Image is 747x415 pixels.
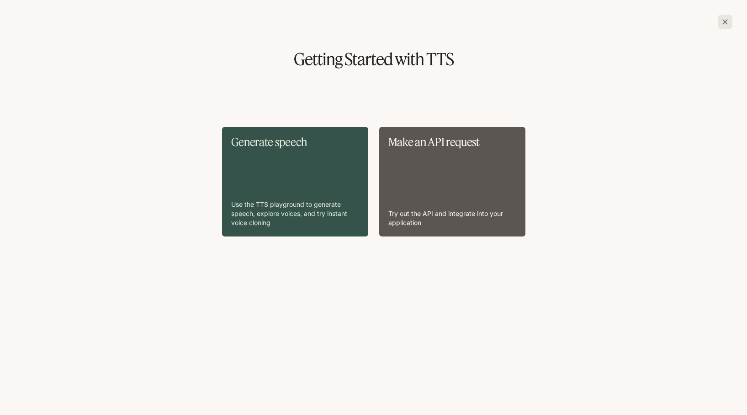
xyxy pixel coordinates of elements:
p: Use the TTS playground to generate speech, explore voices, and try instant voice cloning [231,200,359,227]
a: Make an API requestTry out the API and integrate into your application [379,127,525,236]
a: Generate speechUse the TTS playground to generate speech, explore voices, and try instant voice c... [222,127,368,236]
p: Try out the API and integrate into your application [388,209,516,227]
p: Make an API request [388,136,516,148]
p: Generate speech [231,136,359,148]
h1: Getting Started with TTS [15,51,732,68]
